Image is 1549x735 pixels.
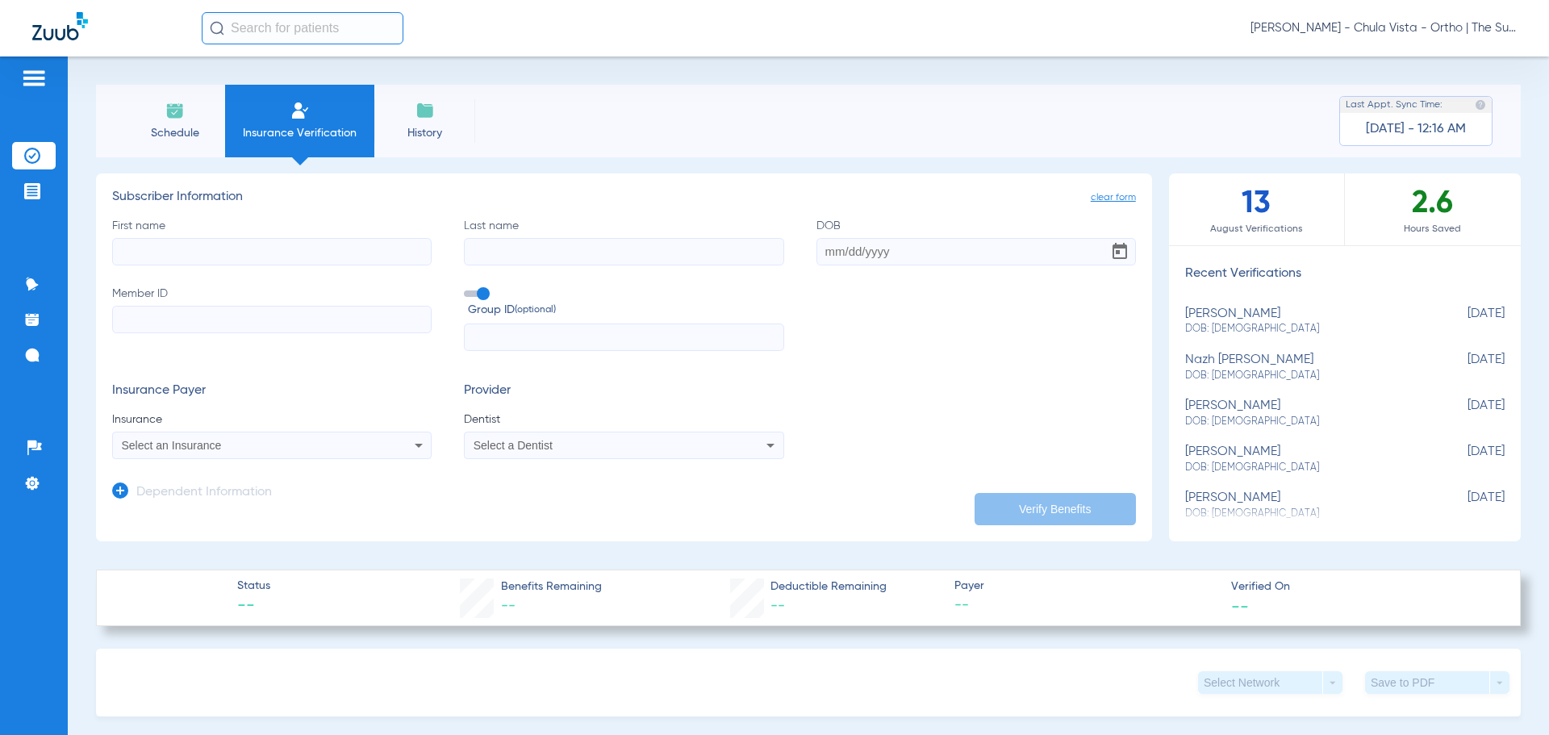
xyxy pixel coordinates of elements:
span: Hours Saved [1345,221,1521,237]
div: 13 [1169,173,1345,245]
img: last sync help info [1475,99,1486,111]
div: [PERSON_NAME] [1185,491,1424,520]
span: Deductible Remaining [770,578,887,595]
img: History [415,101,435,120]
h3: Subscriber Information [112,190,1136,206]
img: hamburger-icon [21,69,47,88]
span: DOB: [DEMOGRAPHIC_DATA] [1185,461,1424,475]
span: Schedule [136,125,213,141]
span: -- [1231,597,1249,614]
span: DOB: [DEMOGRAPHIC_DATA] [1185,415,1424,429]
label: Member ID [112,286,432,352]
span: Status [237,578,270,595]
h3: Insurance Payer [112,383,432,399]
img: Schedule [165,101,185,120]
label: First name [112,218,432,265]
span: Insurance [112,411,432,428]
span: -- [770,599,785,613]
span: DOB: [DEMOGRAPHIC_DATA] [1185,322,1424,336]
label: DOB [816,218,1136,265]
h3: Recent Verifications [1169,266,1521,282]
span: [DATE] - 12:16 AM [1366,121,1466,137]
button: Verify Benefits [975,493,1136,525]
img: Manual Insurance Verification [290,101,310,120]
span: Group ID [468,302,783,319]
span: Payer [954,578,1217,595]
div: nazh [PERSON_NAME] [1185,353,1424,382]
div: [PERSON_NAME] [1185,307,1424,336]
label: Last name [464,218,783,265]
input: Last name [464,238,783,265]
img: Search Icon [210,21,224,35]
h3: Dependent Information [136,485,272,501]
div: [PERSON_NAME] [1185,445,1424,474]
span: Select an Insurance [122,439,222,452]
span: [DATE] [1424,307,1505,336]
input: Member ID [112,306,432,333]
span: Last Appt. Sync Time: [1346,97,1443,113]
span: Benefits Remaining [501,578,602,595]
span: History [386,125,463,141]
span: August Verifications [1169,221,1344,237]
span: -- [954,595,1217,616]
span: [DATE] [1424,399,1505,428]
span: clear form [1091,190,1136,206]
span: DOB: [DEMOGRAPHIC_DATA] [1185,369,1424,383]
span: -- [501,599,516,613]
input: Search for patients [202,12,403,44]
span: Insurance Verification [237,125,362,141]
input: First name [112,238,432,265]
span: Select a Dentist [474,439,553,452]
span: Dentist [464,411,783,428]
span: Verified On [1231,578,1494,595]
div: 2.6 [1345,173,1521,245]
span: [DATE] [1424,491,1505,520]
div: [PERSON_NAME] [1185,399,1424,428]
span: [DATE] [1424,445,1505,474]
button: Open calendar [1104,236,1136,268]
img: Zuub Logo [32,12,88,40]
span: [PERSON_NAME] - Chula Vista - Ortho | The Super Dentists [1250,20,1517,36]
input: DOBOpen calendar [816,238,1136,265]
h3: Provider [464,383,783,399]
span: [DATE] [1424,353,1505,382]
small: (optional) [515,302,556,319]
span: -- [237,595,270,618]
